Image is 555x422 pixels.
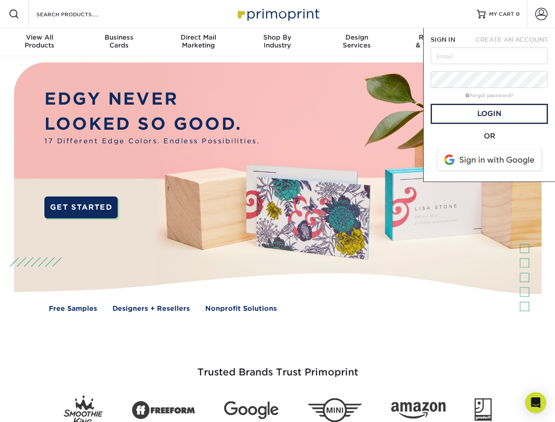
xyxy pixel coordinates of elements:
a: Designers + Resellers [112,304,190,314]
p: LOOKED SO GOOD. [44,112,260,137]
h3: Trusted Brands Trust Primoprint [21,346,535,389]
a: forgot password? [465,93,513,98]
div: Industry [238,33,317,49]
img: Primoprint [234,4,322,23]
a: GET STARTED [44,196,118,218]
span: Business [79,33,158,41]
p: EDGY NEVER [44,87,260,112]
div: OR [431,131,548,142]
div: Open Intercom Messenger [525,392,546,413]
span: MY CART [489,11,514,18]
span: Shop By [238,33,317,41]
span: Design [317,33,396,41]
span: Direct Mail [159,33,238,41]
div: Cards [79,33,158,49]
span: 17 Different Edge Colors. Endless Possibilities. [44,136,260,146]
a: DesignServices [317,28,396,56]
span: CREATE AN ACCOUNT [475,36,548,43]
div: Marketing [159,33,238,49]
span: Resources [396,33,475,41]
iframe: Google Customer Reviews [2,395,75,419]
a: BusinessCards [79,28,158,56]
span: 0 [516,11,520,17]
a: Direct MailMarketing [159,28,238,56]
img: Goodwill [475,398,492,422]
div: Services [317,33,396,49]
img: Google [224,401,279,419]
a: Nonprofit Solutions [205,304,277,314]
a: Free Samples [49,304,97,314]
a: Login [431,104,548,124]
img: Amazon [391,402,446,419]
a: Resources& Templates [396,28,475,56]
input: Email [431,47,548,64]
a: Shop ByIndustry [238,28,317,56]
div: & Templates [396,33,475,49]
span: SIGN IN [431,36,455,43]
input: SEARCH PRODUCTS..... [36,9,121,19]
